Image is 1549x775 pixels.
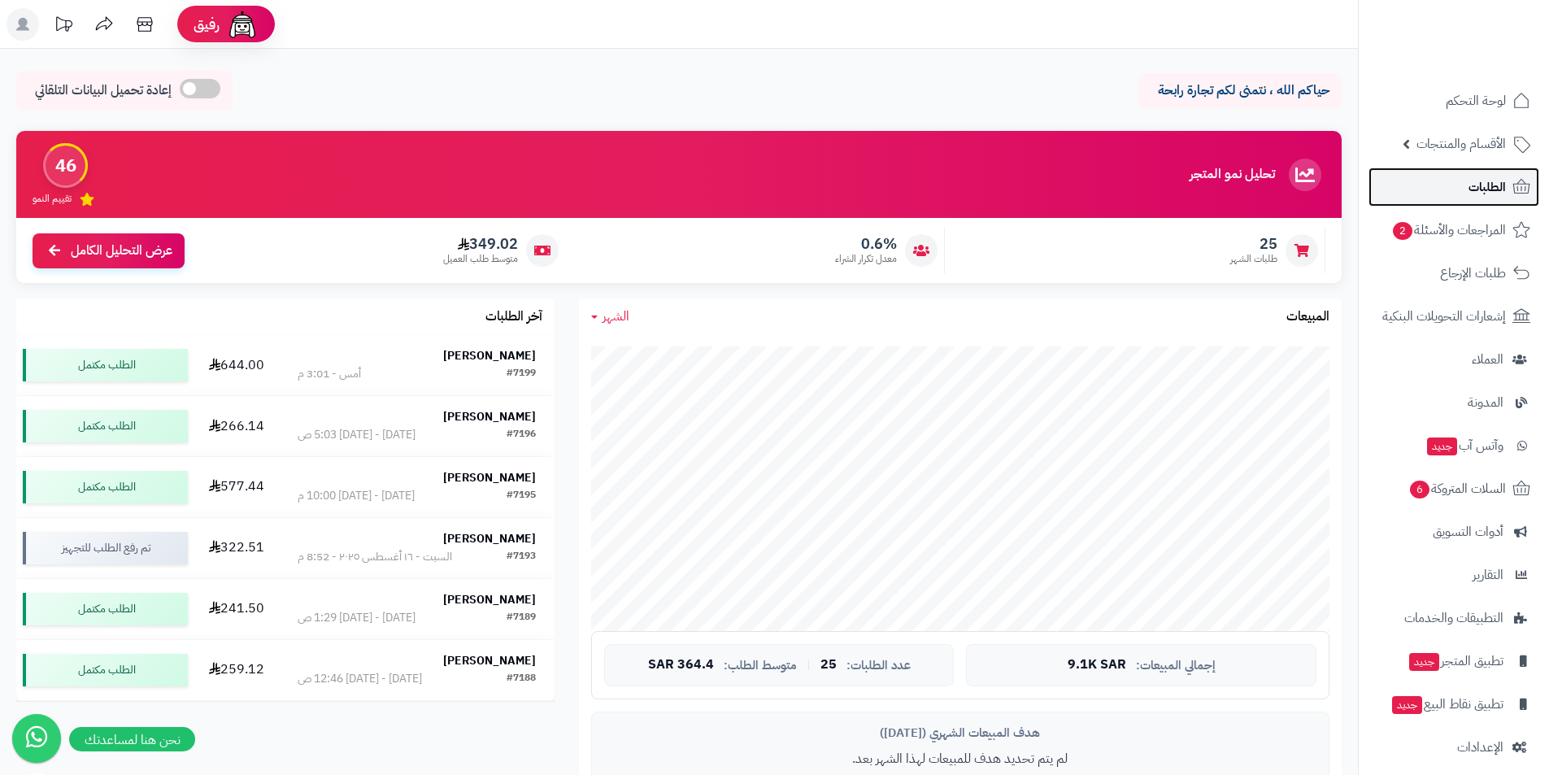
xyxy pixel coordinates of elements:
span: طلبات الشهر [1230,252,1277,266]
span: رفيق [194,15,220,34]
span: متوسط الطلب: [724,659,797,673]
strong: [PERSON_NAME] [443,530,536,547]
td: 241.50 [194,579,279,639]
p: لم يتم تحديد هدف للمبيعات لهذا الشهر بعد. [604,750,1316,768]
span: 2 [1393,222,1412,240]
a: لوحة التحكم [1368,81,1539,120]
span: التطبيقات والخدمات [1404,607,1503,629]
span: المراجعات والأسئلة [1391,219,1506,242]
span: تطبيق نقاط البيع [1390,693,1503,716]
span: 25 [1230,235,1277,253]
span: جديد [1392,696,1422,714]
a: المدونة [1368,383,1539,422]
div: #7195 [507,488,536,504]
div: الطلب مكتمل [23,471,188,503]
a: العملاء [1368,340,1539,379]
span: عدد الطلبات: [846,659,911,673]
a: التقارير [1368,555,1539,594]
span: إجمالي المبيعات: [1136,659,1216,673]
span: 349.02 [443,235,518,253]
div: #7188 [507,671,536,687]
strong: [PERSON_NAME] [443,469,536,486]
td: 259.12 [194,640,279,700]
span: المدونة [1468,391,1503,414]
span: | [807,659,811,671]
span: جديد [1427,438,1457,455]
span: وآتس آب [1425,434,1503,457]
div: #7199 [507,366,536,382]
a: طلبات الإرجاع [1368,254,1539,293]
strong: [PERSON_NAME] [443,652,536,669]
h3: آخر الطلبات [485,310,542,324]
span: تطبيق المتجر [1408,650,1503,673]
span: تقييم النمو [33,192,72,206]
h3: تحليل نمو المتجر [1190,168,1275,182]
span: متوسط طلب العميل [443,252,518,266]
strong: [PERSON_NAME] [443,408,536,425]
a: تطبيق المتجرجديد [1368,642,1539,681]
td: 322.51 [194,518,279,578]
div: الطلب مكتمل [23,654,188,686]
div: #7193 [507,549,536,565]
a: تطبيق نقاط البيعجديد [1368,685,1539,724]
h3: المبيعات [1286,310,1329,324]
div: #7196 [507,427,536,443]
div: #7189 [507,610,536,626]
a: الإعدادات [1368,728,1539,767]
span: 0.6% [835,235,897,253]
a: أدوات التسويق [1368,512,1539,551]
div: هدف المبيعات الشهري ([DATE]) [604,725,1316,742]
span: عرض التحليل الكامل [71,242,172,260]
strong: [PERSON_NAME] [443,347,536,364]
td: 577.44 [194,457,279,517]
span: التقارير [1473,564,1503,586]
a: الطلبات [1368,168,1539,207]
img: logo-2.png [1438,46,1534,80]
td: 266.14 [194,396,279,456]
span: الشهر [603,307,629,326]
span: لوحة التحكم [1446,89,1506,112]
div: الطلب مكتمل [23,593,188,625]
div: تم رفع الطلب للتجهيز [23,532,188,564]
div: أمس - 3:01 م [298,366,361,382]
td: 644.00 [194,335,279,395]
span: 25 [820,658,837,673]
a: المراجعات والأسئلة2 [1368,211,1539,250]
span: 6 [1410,481,1429,499]
span: 364.4 SAR [648,658,714,673]
div: [DATE] - [DATE] 1:29 ص [298,610,416,626]
img: ai-face.png [226,8,259,41]
span: السلات المتروكة [1408,477,1506,500]
div: السبت - ١٦ أغسطس ٢٠٢٥ - 8:52 م [298,549,452,565]
a: الشهر [591,307,629,326]
a: تحديثات المنصة [43,8,84,45]
span: طلبات الإرجاع [1440,262,1506,285]
span: أدوات التسويق [1433,520,1503,543]
span: الأقسام والمنتجات [1416,133,1506,155]
div: [DATE] - [DATE] 10:00 م [298,488,415,504]
span: الطلبات [1469,176,1506,198]
span: إشعارات التحويلات البنكية [1382,305,1506,328]
span: إعادة تحميل البيانات التلقائي [35,81,172,100]
span: معدل تكرار الشراء [835,252,897,266]
span: جديد [1409,653,1439,671]
a: إشعارات التحويلات البنكية [1368,297,1539,336]
a: وآتس آبجديد [1368,426,1539,465]
span: العملاء [1472,348,1503,371]
span: 9.1K SAR [1068,658,1126,673]
strong: [PERSON_NAME] [443,591,536,608]
div: [DATE] - [DATE] 5:03 ص [298,427,416,443]
div: الطلب مكتمل [23,349,188,381]
div: [DATE] - [DATE] 12:46 ص [298,671,422,687]
a: السلات المتروكة6 [1368,469,1539,508]
div: الطلب مكتمل [23,410,188,442]
span: الإعدادات [1457,736,1503,759]
a: عرض التحليل الكامل [33,233,185,268]
a: التطبيقات والخدمات [1368,599,1539,638]
p: حياكم الله ، نتمنى لكم تجارة رابحة [1151,81,1329,100]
